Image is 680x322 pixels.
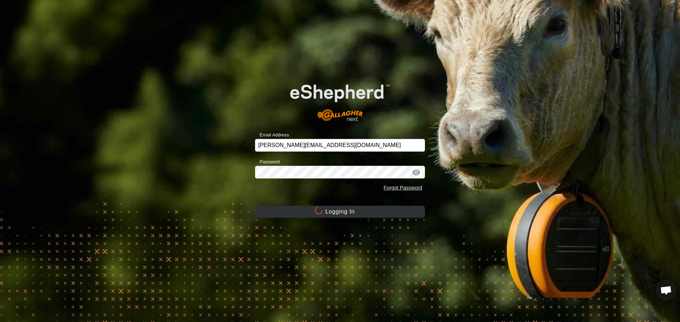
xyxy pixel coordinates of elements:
label: Email Address [255,131,289,139]
label: Password [255,158,280,165]
div: Open chat [656,280,677,301]
input: Email Address [255,139,425,152]
button: Logging In [255,206,425,218]
a: Forgot Password [384,185,422,191]
img: E-shepherd Logo [272,70,408,128]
